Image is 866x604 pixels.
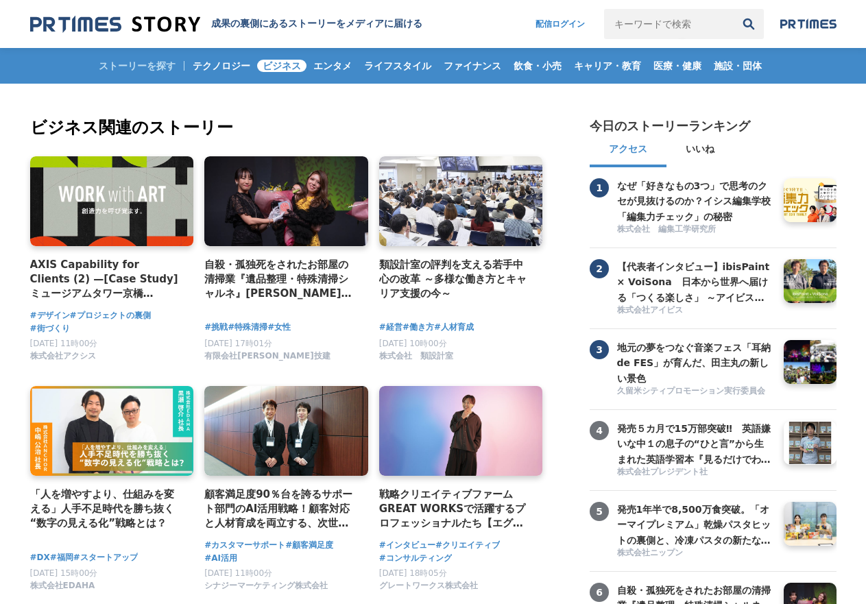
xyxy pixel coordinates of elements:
[590,259,609,278] span: 2
[228,321,267,334] a: #特殊清掃
[70,309,151,322] a: #プロジェクトの裏側
[30,115,546,140] h2: ビジネス関連のストーリー
[30,584,95,594] a: 株式会社EDAHA
[211,18,422,30] h1: 成果の裏側にあるストーリーをメディアに届ける
[30,309,70,322] a: #デザイン
[402,321,434,334] a: #働き方
[590,134,666,167] button: アクセス
[204,257,357,302] a: 自殺・孤独死をされたお部屋の清掃業『遺品整理・特殊清掃シャルネ』[PERSON_NAME]がBeauty [GEOGRAPHIC_DATA][PERSON_NAME][GEOGRAPHIC_DA...
[434,321,474,334] a: #人材育成
[379,339,447,348] span: [DATE] 10時00分
[617,259,773,305] h3: 【代表者インタビュー】ibisPaint × VoiSona 日本から世界へ届ける「つくる楽しさ」 ～アイビスがテクノスピーチと挑戦する、新しい創作文化の形成～
[617,178,773,222] a: なぜ「好きなもの3つ」で思考のクセが見抜けるのか？イシス編集学校「編集力チェック」の秘密
[617,502,773,546] a: 発売1年半で8,500万食突破。「オーマイプレミアム」乾燥パスタヒットの裏側と、冷凍パスタの新たな挑戦。徹底的な消費者起点で「おいしさ」を追求するニップンの歩み
[50,551,73,564] a: #福岡
[780,19,837,29] img: prtimes
[379,580,478,592] span: グレートワークス株式会社
[590,340,609,359] span: 3
[617,385,773,398] a: 久留米シティプロモーション実行委員会
[30,580,95,592] span: 株式会社EDAHA
[204,354,330,364] a: 有限会社[PERSON_NAME]技建
[30,350,96,362] span: 株式会社アクシス
[617,340,773,386] h3: 地元の夢をつなぐ音楽フェス「耳納 de FES」が育んだ、田主丸の新しい景色
[435,539,500,552] a: #クリエイティブ
[734,9,764,39] button: 検索
[30,551,50,564] a: #DX
[379,350,453,362] span: 株式会社 類設計室
[379,487,532,531] a: 戦略クリエイティブファーム GREAT WORKSで活躍するプロフェッショナルたち【エグゼクティブクリエイティブディレクター [PERSON_NAME]編】
[617,385,765,397] span: 久留米シティプロモーション実行委員会
[308,48,357,84] a: エンタメ
[617,421,773,467] h3: 発売５カ月で15万部突破‼ 英語嫌いな中１の息子の“ひと言”から生まれた英語学習本『見るだけでわかる‼ 英語ピクト図鑑』異例ヒットの要因
[267,321,291,334] a: #女性
[617,547,683,559] span: 株式会社ニップン
[604,9,734,39] input: キーワードで検索
[30,354,96,364] a: 株式会社アクシス
[204,580,328,592] span: シナジーマーケティング株式会社
[617,304,773,317] a: 株式会社アイビス
[30,487,183,531] a: 「人を増やすより、仕組みを変える」人手不足時代を勝ち抜く“数字の見える化”戦略とは？
[285,539,333,552] a: #顧客満足度
[648,60,707,72] span: 医療・健康
[508,60,567,72] span: 飲食・小売
[204,568,272,578] span: [DATE] 11時00分
[590,118,750,134] h2: 今日のストーリーランキング
[522,9,599,39] a: 配信ログイン
[379,321,402,334] span: #経営
[30,339,98,348] span: [DATE] 11時00分
[379,257,532,302] a: 類設計室の評判を支える若手中心の改革 ～多様な働き方とキャリア支援の今～
[379,552,452,565] a: #コンサルティング
[204,552,237,565] a: #AI活用
[204,350,330,362] span: 有限会社[PERSON_NAME]技建
[648,48,707,84] a: 医療・健康
[30,15,200,34] img: 成果の裏側にあるストーリーをメディアに届ける
[379,584,478,594] a: グレートワークス株式会社
[187,48,256,84] a: テクノロジー
[73,551,138,564] span: #スタートアップ
[379,539,435,552] span: #インタビュー
[590,421,609,440] span: 4
[708,60,767,72] span: 施設・団体
[30,15,422,34] a: 成果の裏側にあるストーリーをメディアに届ける 成果の裏側にあるストーリーをメディアに届ける
[187,60,256,72] span: テクノロジー
[617,259,773,303] a: 【代表者インタビュー】ibisPaint × VoiSona 日本から世界へ届ける「つくる楽しさ」 ～アイビスがテクノスピーチと挑戦する、新しい創作文化の形成～
[379,354,453,364] a: 株式会社 類設計室
[359,60,437,72] span: ライフスタイル
[438,60,507,72] span: ファイナンス
[204,539,285,552] span: #カスタマーサポート
[359,48,437,84] a: ライフスタイル
[590,178,609,197] span: 1
[590,583,609,602] span: 6
[666,134,734,167] button: いいね
[617,547,773,560] a: 株式会社ニップン
[438,48,507,84] a: ファイナンス
[590,502,609,521] span: 5
[617,466,773,479] a: 株式会社プレジデント社
[617,421,773,465] a: 発売５カ月で15万部突破‼ 英語嫌いな中１の息子の“ひと言”から生まれた英語学習本『見るだけでわかる‼ 英語ピクト図鑑』異例ヒットの要因
[30,257,183,302] a: AXIS Capability for Clients (2) —[Case Study] ミュージアムタワー京橋 「WORK with ART」
[617,466,708,478] span: 株式会社プレジデント社
[617,224,716,235] span: 株式会社 編集工学研究所
[30,322,70,335] span: #街づくり
[708,48,767,84] a: 施設・団体
[617,304,683,316] span: 株式会社アイビス
[617,502,773,548] h3: 発売1年半で8,500万食突破。「オーマイプレミアム」乾燥パスタヒットの裏側と、冷凍パスタの新たな挑戦。徹底的な消費者起点で「おいしさ」を追求するニップンの歩み
[204,321,228,334] a: #挑戦
[568,48,647,84] a: キャリア・教育
[379,568,447,578] span: [DATE] 18時05分
[617,340,773,384] a: 地元の夢をつなぐ音楽フェス「耳納 de FES」が育んだ、田主丸の新しい景色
